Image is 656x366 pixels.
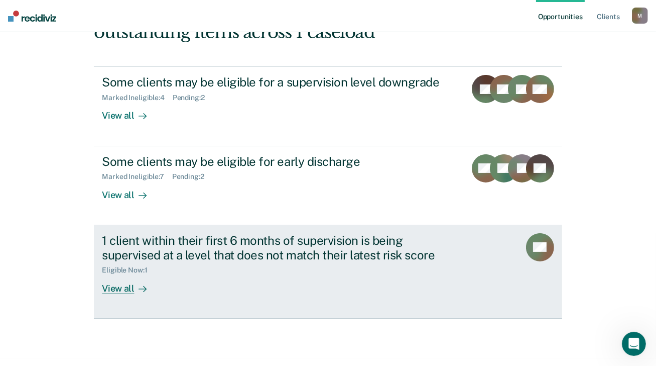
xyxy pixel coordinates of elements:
[102,75,454,89] div: Some clients may be eligible for a supervision level downgrade
[94,225,562,319] a: 1 client within their first 6 months of supervision is being supervised at a level that does not ...
[172,172,212,181] div: Pending : 2
[102,102,158,122] div: View all
[102,94,172,102] div: Marked Ineligible : 4
[8,11,56,22] img: Recidiviz
[102,266,155,274] div: Eligible Now : 1
[102,181,158,201] div: View all
[94,146,562,225] a: Some clients may be eligible for early dischargeMarked Ineligible:7Pending:2View all
[102,274,158,294] div: View all
[173,94,213,102] div: Pending : 2
[94,2,468,43] div: Hi, [PERSON_NAME]. We’ve found some outstanding items across 1 caseload
[102,233,454,262] div: 1 client within their first 6 months of supervision is being supervised at a level that does not ...
[622,332,646,356] iframe: Intercom live chat
[102,172,172,181] div: Marked Ineligible : 7
[102,154,454,169] div: Some clients may be eligible for early discharge
[94,66,562,146] a: Some clients may be eligible for a supervision level downgradeMarked Ineligible:4Pending:2View all
[632,8,648,24] button: M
